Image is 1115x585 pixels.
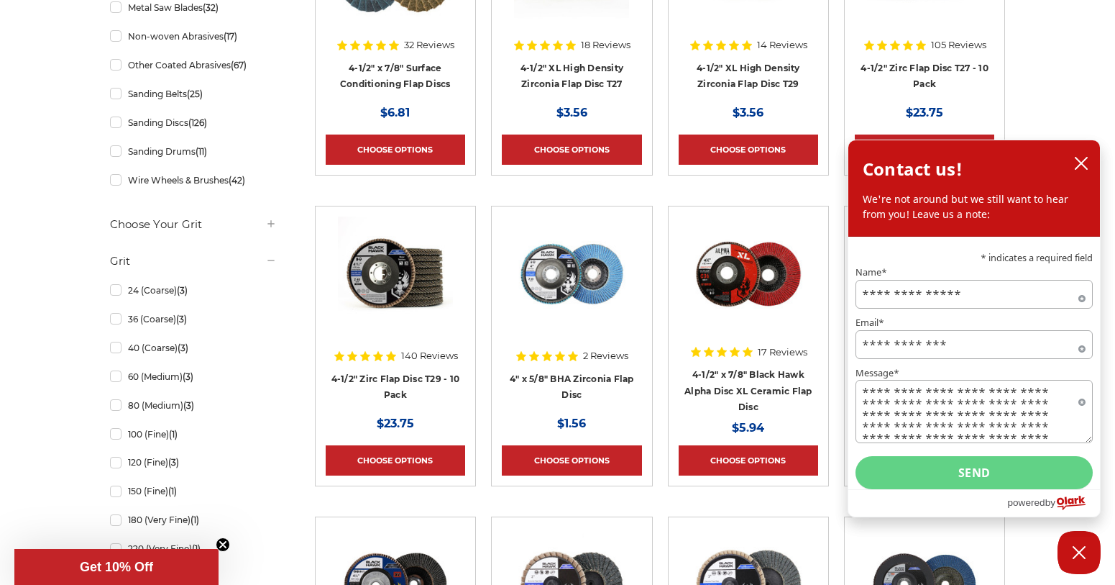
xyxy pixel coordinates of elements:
[679,135,818,165] a: Choose Options
[183,400,194,411] span: (3)
[581,40,630,50] span: 18 Reviews
[855,456,1093,489] button: Send
[931,40,986,50] span: 105 Reviews
[216,538,230,552] button: Close teaser
[691,217,806,332] img: 4.5" BHA Alpha Disc
[1078,396,1086,403] span: Required field
[110,24,277,49] a: Non-woven Abrasives
[1045,494,1055,512] span: by
[110,479,277,504] a: 150 (Fine)
[855,268,1093,277] label: Name*
[224,31,237,42] span: (17)
[1057,531,1101,574] button: Close Chatbox
[178,343,188,353] span: (3)
[697,63,800,90] a: 4-1/2" XL High Density Zirconia Flap Disc T29
[326,217,465,356] a: 4.5" Black Hawk Zirconia Flap Disc 10 Pack
[346,260,445,289] a: Quick view
[855,330,1093,359] input: Email
[855,135,994,165] a: Choose Options
[338,217,453,332] img: 4.5" Black Hawk Zirconia Flap Disc 10 Pack
[326,445,465,476] a: Choose Options
[110,253,277,270] h5: Grit
[110,450,277,475] a: 120 (Fine)
[196,146,207,157] span: (11)
[863,192,1086,222] p: We're not around but we still want to hear from you! Leave us a note:
[110,168,277,193] a: Wire Wheels & Brushes
[192,543,201,554] span: (1)
[855,380,1093,443] textarea: Message
[110,422,277,447] a: 100 (Fine)
[110,307,277,332] a: 36 (Coarse)
[684,369,812,412] a: 4-1/2" x 7/8" Black Hawk Alpha Disc XL Ceramic Flap Disc
[679,445,818,476] a: Choose Options
[732,421,764,435] span: $5.94
[110,536,277,561] a: 220 (Very Fine)
[110,139,277,164] a: Sanding Drums
[1007,490,1100,517] a: Powered by Olark
[191,514,199,525] span: (1)
[183,371,193,382] span: (3)
[848,140,1101,517] div: olark chatbox
[1078,343,1086,350] span: Required field
[699,260,798,289] a: Quick view
[229,175,245,186] span: (42)
[855,368,1093,378] label: Message*
[110,53,277,78] a: Other Coated Abrasives
[1070,153,1093,174] button: close chatbox
[855,280,1093,309] input: Name
[110,393,277,418] a: 80 (Medium)
[514,217,629,332] img: 4-inch BHA Zirconia flap disc with 40 grit designed for aggressive metal sanding and grinding
[583,351,628,360] span: 2 Reviews
[110,335,277,360] a: 40 (Coarse)
[906,106,943,119] span: $23.75
[502,445,641,476] a: Choose Options
[1078,292,1086,299] span: Required field
[80,560,153,574] span: Get 10% Off
[168,486,177,496] span: (1)
[733,106,763,119] span: $3.56
[110,364,277,389] a: 60 (Medium)
[176,314,187,325] span: (3)
[188,117,207,128] span: (126)
[110,110,277,135] a: Sanding Discs
[110,81,277,106] a: Sanding Belts
[401,351,458,360] span: 140 Reviews
[855,253,1093,263] p: * indicates a required field
[169,429,178,440] span: (1)
[203,2,219,13] span: (32)
[377,417,414,430] span: $23.75
[861,63,988,90] a: 4-1/2" Zirc Flap Disc T27 - 10 Pack
[1007,494,1045,512] span: powered
[679,217,818,356] a: 4.5" BHA Alpha Disc
[404,40,454,50] span: 32 Reviews
[757,40,807,50] span: 14 Reviews
[380,106,410,119] span: $6.81
[331,373,460,401] a: 4-1/2" Zirc Flap Disc T29 - 10 Pack
[855,318,1093,327] label: Email*
[510,373,634,401] a: 4" x 5/8" BHA Zirconia Flap Disc
[110,216,277,233] h5: Choose Your Grit
[502,135,641,165] a: Choose Options
[110,507,277,532] a: 180 (Very Fine)
[326,135,465,165] a: Choose Options
[168,457,179,468] span: (3)
[520,63,624,90] a: 4-1/2" XL High Density Zirconia Flap Disc T27
[502,217,641,356] a: 4-inch BHA Zirconia flap disc with 40 grit designed for aggressive metal sanding and grinding
[14,549,219,585] div: Get 10% OffClose teaser
[187,89,203,99] span: (25)
[177,285,188,296] span: (3)
[557,417,586,430] span: $1.56
[231,60,247,71] span: (67)
[556,106,587,119] span: $3.56
[863,155,963,183] h2: Contact us!
[758,348,807,357] span: 17 Reviews
[522,260,621,289] a: Quick view
[110,278,277,303] a: 24 (Coarse)
[340,63,451,90] a: 4-1/2" x 7/8" Surface Conditioning Flap Discs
